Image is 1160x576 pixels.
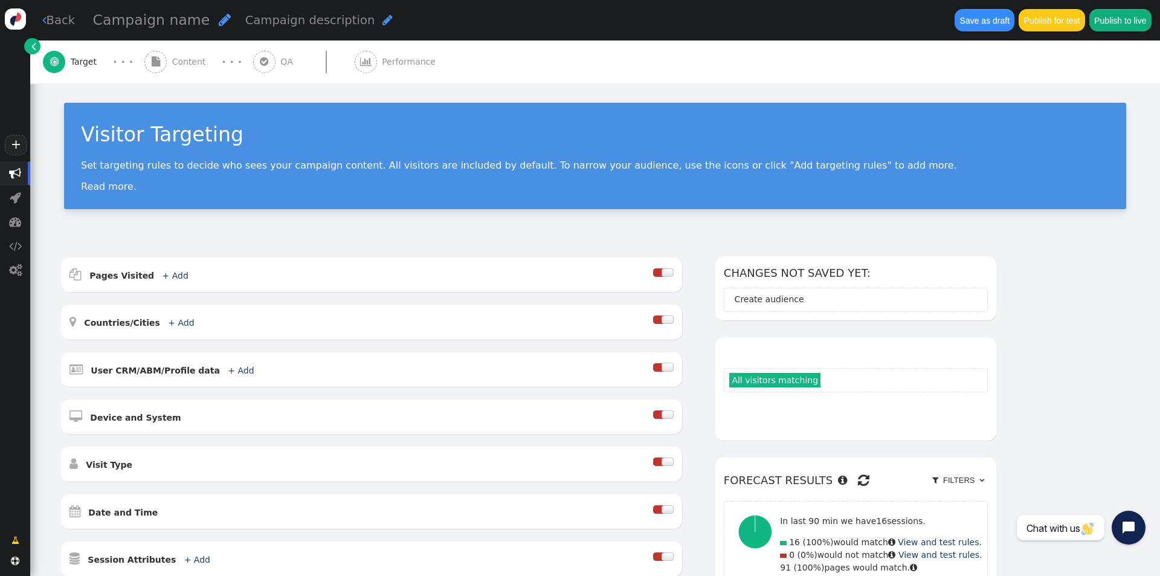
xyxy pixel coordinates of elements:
[876,516,887,526] span: 16
[71,56,102,68] span: Target
[88,555,176,565] b: Session Attributes
[81,160,1109,171] p: Set targeting rules to decide who sees your campaign content. All visitors are included by defaul...
[163,271,188,280] a: + Add
[789,550,794,560] span: 0
[898,537,982,547] a: View and test rules.
[228,366,254,375] a: + Add
[69,555,230,565] a:  Session Attributes + Add
[9,167,21,180] span: 
[69,268,82,280] span: 
[802,537,833,547] span: (100%)
[184,555,210,565] a: + Add
[929,471,988,490] a:  Filters 
[10,192,21,204] span: 
[89,271,154,280] b: Pages Visited
[1019,9,1084,31] button: Publish for test
[9,264,22,276] span: 
[91,366,220,375] b: User CRM/ABM/Profile data
[838,475,847,486] span: 
[69,458,78,470] span: 
[42,11,76,29] a: Back
[50,57,59,66] span: 
[42,14,47,26] span: 
[81,181,137,192] a: Read more.
[172,56,211,68] span: Content
[858,470,869,490] span: 
[219,13,231,27] span: 
[24,38,40,54] a: 
[355,40,463,83] a:  Performance
[941,476,977,485] span: Filters
[5,8,26,30] img: logo-icon.svg
[69,508,178,517] a:  Date and Time
[794,563,825,572] span: (100%)
[152,57,160,66] span: 
[979,476,984,484] span: 
[69,460,152,470] a:  Visit Type
[888,551,895,559] span: 
[382,14,393,26] span: 
[113,54,133,70] div: · · ·
[898,550,982,560] a: View and test rules.
[5,135,27,155] a: +
[144,40,253,83] a:  Content · · ·
[382,56,440,68] span: Performance
[910,563,917,572] span: 
[360,57,372,66] span: 
[724,346,988,362] h6: Your campaign is targeting
[90,413,181,422] b: Device and System
[69,413,201,422] a:  Device and System
[245,13,375,27] span: Campaign description
[724,265,988,281] h6: Changes not saved yet:
[888,538,895,546] span: 
[93,11,210,28] span: Campaign name
[88,508,158,517] b: Date and Time
[69,318,214,328] a:  Countries/Cities + Add
[780,515,982,528] p: In last 90 min we have sessions.
[11,534,19,547] span: 
[724,466,988,494] h6: Forecast results
[43,40,144,83] a:  Target · · ·
[69,316,76,328] span: 
[932,476,938,484] span: 
[81,120,1109,150] div: Visitor Targeting
[9,240,22,252] span: 
[168,318,194,328] a: + Add
[222,54,242,70] div: · · ·
[69,505,80,517] span: 
[69,271,208,280] a:  Pages Visited + Add
[31,40,36,53] span: 
[86,460,132,470] b: Visit Type
[780,563,791,572] span: 91
[69,552,80,565] span: 
[729,373,820,387] span: All visitors matching
[1089,9,1152,31] button: Publish to live
[280,56,298,68] span: QA
[724,409,988,426] h6: Presenting no actions
[69,366,274,375] a:  User CRM/ABM/Profile data + Add
[735,293,804,306] div: Create audience
[955,9,1014,31] button: Save as draft
[84,318,160,328] b: Countries/Cities
[11,557,19,565] span: 
[9,216,21,228] span: 
[797,550,817,560] span: (0%)
[69,410,82,422] span: 
[260,57,268,66] span: 
[3,529,28,551] a: 
[69,363,83,375] span: 
[253,40,355,83] a:  QA
[789,537,800,547] span: 16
